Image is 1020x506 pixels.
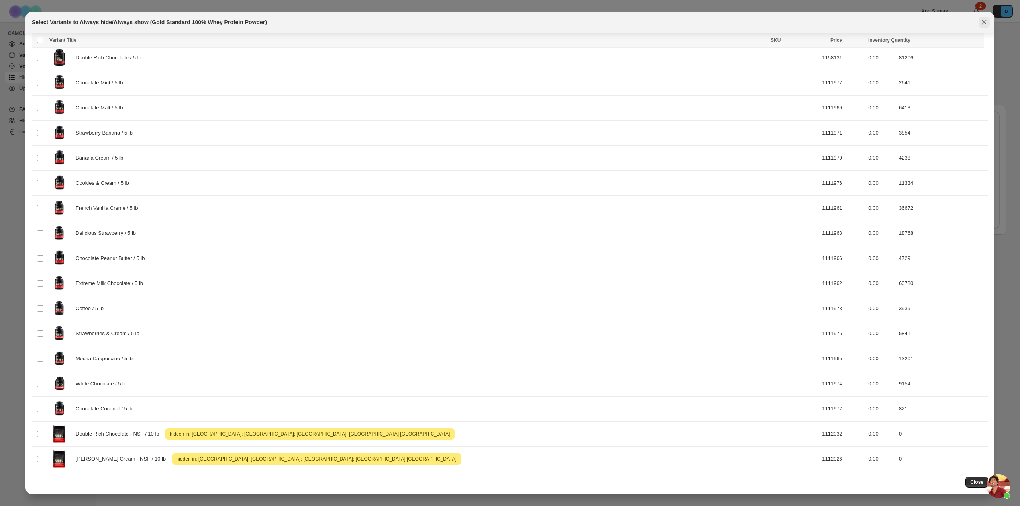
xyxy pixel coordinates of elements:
[866,171,896,196] td: 0.00
[76,79,127,87] span: Chocolate Mint / 5 lb
[820,271,866,296] td: 1111962
[866,447,896,472] td: 0.00
[896,196,988,221] td: 36672
[76,305,108,313] span: Coffee / 5 lb
[896,221,988,246] td: 18768
[76,54,146,62] span: Double Rich Chocolate / 5 lb
[49,73,69,93] img: on-1111977_Image_01.png
[49,374,69,394] img: on-1111974_Image_01.png
[866,397,896,422] td: 0.00
[76,355,137,363] span: Mocha Cappuccino / 5 lb
[49,324,69,344] img: on-1111975_Image_01.png
[866,96,896,121] td: 0.00
[49,148,69,168] img: on-1111970_Image_01.png
[49,98,69,118] img: on-1111969_Image_01.png
[820,196,866,221] td: 1111961
[970,479,983,485] span: Close
[76,330,144,338] span: Strawberries & Cream / 5 lb
[866,146,896,171] td: 0.00
[820,246,866,271] td: 1111966
[866,371,896,397] td: 0.00
[76,455,170,463] span: [PERSON_NAME] Cream - NSF / 10 lb
[820,447,866,472] td: 1112026
[896,447,988,472] td: 0
[866,422,896,447] td: 0.00
[820,121,866,146] td: 1111971
[896,321,988,346] td: 5841
[76,104,127,112] span: Chocolate Malt / 5 lb
[896,146,988,171] td: 4238
[896,96,988,121] td: 6413
[896,121,988,146] td: 3854
[820,146,866,171] td: 1111970
[76,204,142,212] span: French Vanilla Creme / 5 lb
[32,18,267,26] h2: Select Variants to Always hide/Always show (Gold Standard 100% Whey Protein Powder)
[820,397,866,422] td: 1111972
[866,321,896,346] td: 0.00
[76,405,137,413] span: Chocolate Coconut / 5 lb
[49,198,69,218] img: on-1111961_Image_01.png
[49,424,69,444] img: on-1112032_Image_01.png
[896,171,988,196] td: 11334
[76,279,147,287] span: Extreme Milk Chocolate / 5 lb
[49,173,69,193] img: on-1111976_Image_01.png
[896,70,988,96] td: 2641
[168,429,451,439] span: hidden in: [GEOGRAPHIC_DATA]; [GEOGRAPHIC_DATA]; [GEOGRAPHIC_DATA]; [GEOGRAPHIC_DATA] [GEOGRAPHIC...
[76,430,163,438] span: Double Rich Chocolate - NSF / 10 lb
[820,70,866,96] td: 1111977
[820,371,866,397] td: 1111974
[820,296,866,321] td: 1111973
[49,123,69,143] img: on-1111971_Image_01.png
[896,246,988,271] td: 4729
[49,48,69,68] img: on-1158131_Image_01.png
[49,299,69,318] img: on-1111973_Image_01.png
[820,346,866,371] td: 1111965
[771,37,781,43] span: SKU
[896,271,988,296] td: 60780
[866,70,896,96] td: 0.00
[830,37,842,43] span: Price
[76,154,127,162] span: Banana Cream / 5 lb
[820,321,866,346] td: 1111975
[49,37,76,43] span: Variant Title
[979,17,990,28] button: Close
[76,229,140,237] span: Delicious Strawberry / 5 lb
[49,449,69,469] img: on-1112026_Image_01.png
[76,179,133,187] span: Cookies & Cream / 5 lb
[76,380,131,388] span: White Chocolate / 5 lb
[820,422,866,447] td: 1112032
[175,454,458,464] span: hidden in: [GEOGRAPHIC_DATA]; [GEOGRAPHIC_DATA]; [GEOGRAPHIC_DATA]; [GEOGRAPHIC_DATA] [GEOGRAPHIC...
[820,96,866,121] td: 1111969
[868,37,910,43] span: Inventory Quantity
[49,274,69,293] img: on-1111962_Image_01.png
[820,45,866,70] td: 1158131
[896,371,988,397] td: 9154
[896,346,988,371] td: 13201
[866,45,896,70] td: 0.00
[76,254,149,262] span: Chocolate Peanut Butter / 5 lb
[896,397,988,422] td: 821
[820,221,866,246] td: 1111963
[896,296,988,321] td: 3939
[76,129,137,137] span: Strawberry Banana / 5 lb
[896,45,988,70] td: 81206
[866,121,896,146] td: 0.00
[49,248,69,268] img: on-1111966_Image_01.png
[866,271,896,296] td: 0.00
[49,399,69,419] img: on-1111972_Image_01.png
[965,477,988,488] button: Close
[866,246,896,271] td: 0.00
[866,196,896,221] td: 0.00
[820,171,866,196] td: 1111976
[987,474,1010,498] div: Open chat
[49,223,69,243] img: on-1111963_Image_01.png
[866,296,896,321] td: 0.00
[896,422,988,447] td: 0
[49,349,69,369] img: on-1111965_Image_01.png
[866,346,896,371] td: 0.00
[866,221,896,246] td: 0.00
